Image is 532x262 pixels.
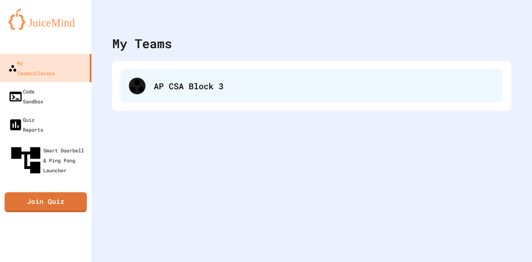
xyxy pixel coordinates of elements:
img: logo-orange.svg [8,8,83,30]
div: Code Sandbox [8,86,43,106]
div: My Teams/Classes [8,58,55,78]
div: AP CSA Block 3 [154,80,495,92]
div: Smart Doorbell & Ping Pong Launcher [8,143,88,178]
a: Join Quiz [5,192,87,212]
div: My Teams [112,34,172,53]
div: Quiz Reports [8,115,43,135]
div: AP CSA Block 3 [121,69,503,103]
